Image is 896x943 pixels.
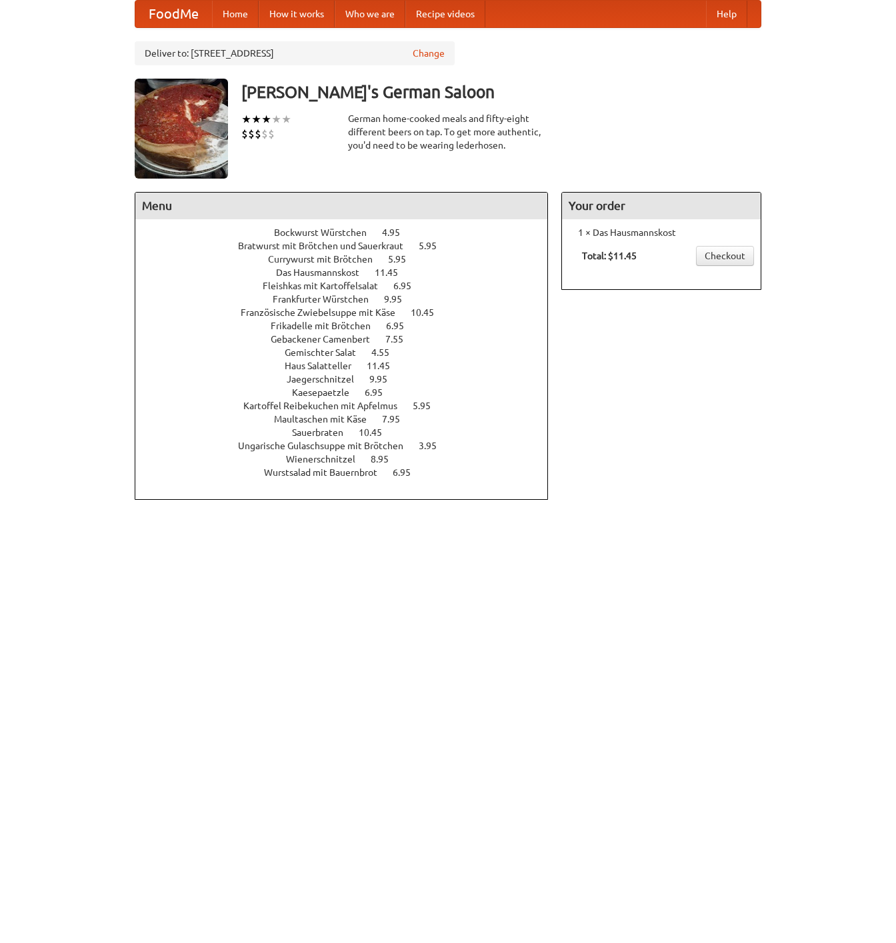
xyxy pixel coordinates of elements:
span: Currywurst mit Brötchen [268,254,386,265]
a: Recipe videos [405,1,485,27]
a: Das Hausmannskost 11.45 [276,267,423,278]
a: Fleishkas mit Kartoffelsalat 6.95 [263,281,436,291]
a: Wienerschnitzel 8.95 [286,454,413,465]
a: Gebackener Camenbert 7.55 [271,334,428,345]
span: Kaesepaetzle [292,387,363,398]
span: Ungarische Gulaschsuppe mit Brötchen [238,441,417,451]
span: 5.95 [413,401,444,411]
a: Kartoffel Reibekuchen mit Apfelmus 5.95 [243,401,455,411]
span: Fleishkas mit Kartoffelsalat [263,281,391,291]
li: ★ [251,112,261,127]
li: ★ [281,112,291,127]
span: 7.55 [385,334,417,345]
a: Change [413,47,445,60]
a: Maultaschen mit Käse 7.95 [274,414,425,425]
a: Home [212,1,259,27]
a: Kaesepaetzle 6.95 [292,387,407,398]
span: Bockwurst Würstchen [274,227,380,238]
span: 5.95 [388,254,419,265]
li: $ [255,127,261,141]
span: Sauerbraten [292,427,357,438]
li: $ [248,127,255,141]
span: 10.45 [411,307,447,318]
a: Wurstsalad mit Bauernbrot 6.95 [264,467,435,478]
h4: Your order [562,193,761,219]
li: ★ [241,112,251,127]
span: 10.45 [359,427,395,438]
a: Sauerbraten 10.45 [292,427,407,438]
span: 6.95 [393,467,424,478]
span: Das Hausmannskost [276,267,373,278]
a: Jaegerschnitzel 9.95 [287,374,412,385]
span: Jaegerschnitzel [287,374,367,385]
span: 3.95 [419,441,450,451]
div: German home-cooked meals and fifty-eight different beers on tap. To get more authentic, you'd nee... [348,112,548,152]
a: Haus Salatteller 11.45 [285,361,415,371]
span: 8.95 [371,454,402,465]
span: Haus Salatteller [285,361,365,371]
span: 4.55 [371,347,403,358]
a: Gemischter Salat 4.55 [285,347,414,358]
span: Frikadelle mit Brötchen [271,321,384,331]
a: FoodMe [135,1,212,27]
a: Currywurst mit Brötchen 5.95 [268,254,431,265]
a: Who we are [335,1,405,27]
span: 6.95 [386,321,417,331]
span: 7.95 [382,414,413,425]
a: Help [706,1,747,27]
li: ★ [271,112,281,127]
span: Frankfurter Würstchen [273,294,382,305]
a: Bratwurst mit Brötchen und Sauerkraut 5.95 [238,241,461,251]
li: $ [261,127,268,141]
li: 1 × Das Hausmannskost [569,226,754,239]
span: Französische Zwiebelsuppe mit Käse [241,307,409,318]
span: Gemischter Salat [285,347,369,358]
li: ★ [261,112,271,127]
span: 6.95 [365,387,396,398]
span: Bratwurst mit Brötchen und Sauerkraut [238,241,417,251]
a: Frankfurter Würstchen 9.95 [273,294,427,305]
h3: [PERSON_NAME]'s German Saloon [241,79,761,105]
span: Kartoffel Reibekuchen mit Apfelmus [243,401,411,411]
h4: Menu [135,193,547,219]
span: Maultaschen mit Käse [274,414,380,425]
span: 9.95 [369,374,401,385]
a: Checkout [696,246,754,266]
a: How it works [259,1,335,27]
span: 5.95 [419,241,450,251]
a: Frikadelle mit Brötchen 6.95 [271,321,429,331]
li: $ [241,127,248,141]
span: Wurstsalad mit Bauernbrot [264,467,391,478]
span: Wienerschnitzel [286,454,369,465]
span: 11.45 [367,361,403,371]
span: 9.95 [384,294,415,305]
span: Gebackener Camenbert [271,334,383,345]
div: Deliver to: [STREET_ADDRESS] [135,41,455,65]
a: Bockwurst Würstchen 4.95 [274,227,425,238]
a: Französische Zwiebelsuppe mit Käse 10.45 [241,307,459,318]
b: Total: $11.45 [582,251,637,261]
a: Ungarische Gulaschsuppe mit Brötchen 3.95 [238,441,461,451]
img: angular.jpg [135,79,228,179]
li: $ [268,127,275,141]
span: 6.95 [393,281,425,291]
span: 4.95 [382,227,413,238]
span: 11.45 [375,267,411,278]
